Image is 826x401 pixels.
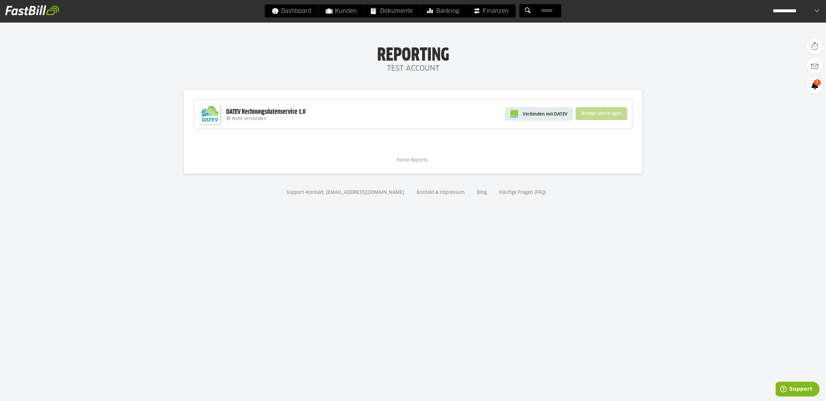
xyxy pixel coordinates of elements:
[475,190,489,195] a: Blog
[427,5,459,17] span: Banking
[523,111,568,117] span: Verbinden mit DATEV
[497,190,549,195] a: Häufige Fragen (FAQ)
[319,5,364,17] a: Kunden
[814,79,821,86] span: 5
[226,108,306,116] div: DATEV Rechnungsdatenservice 1.0
[65,45,761,62] h1: Reporting
[265,5,318,17] a: Dashboard
[807,77,823,94] a: 5
[467,5,516,17] a: Finanzen
[326,5,357,17] span: Kunden
[510,110,518,118] img: pi-datev-logo-farbig-24.svg
[474,5,509,17] span: Finanzen
[414,190,467,195] a: Kontakt & Impressum
[364,5,420,17] a: Dokumente
[284,190,407,195] a: Support-Kontakt: [EMAIL_ADDRESS][DOMAIN_NAME]
[197,101,223,127] img: DATEV-Datenservice Logo
[5,5,59,15] img: fastbill_logo_white.png
[232,117,267,121] span: Nicht verbunden
[576,107,627,120] sl-button: Belege übertragen
[776,382,820,398] iframe: Öffnet ein Widget, in dem Sie weitere Informationen finden
[397,158,429,163] span: Keine Reports.
[371,5,413,17] span: Dokumente
[272,5,311,17] span: Dashboard
[420,5,466,17] a: Banking
[505,107,573,121] a: Verbinden mit DATEV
